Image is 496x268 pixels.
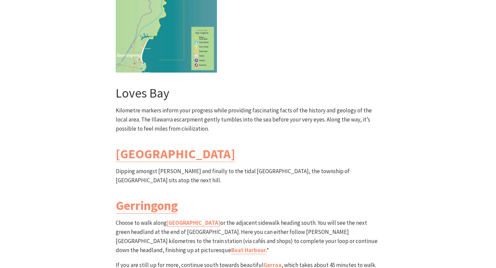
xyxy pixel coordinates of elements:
[231,246,266,254] a: Boat Harbour
[116,85,380,101] h3: Loves Bay
[116,167,380,185] p: Dipping amongst [PERSON_NAME] and finally to the tidal [GEOGRAPHIC_DATA], the township of [GEOGRA...
[116,106,380,134] p: Kilometre markers inform your progress while providing fascinating facts of the history and geolo...
[116,218,380,255] p: Choose to walk along or the adjacent sidewalk heading south. You will see the next green headland...
[116,146,235,162] a: [GEOGRAPHIC_DATA]
[116,197,178,214] a: Gerringong
[167,219,220,227] a: [GEOGRAPHIC_DATA]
